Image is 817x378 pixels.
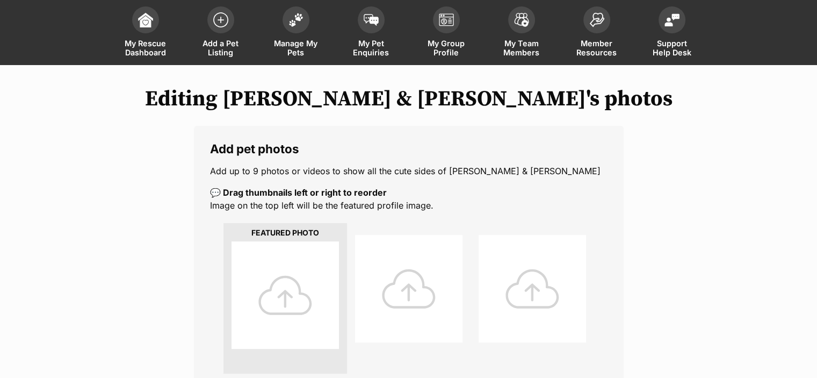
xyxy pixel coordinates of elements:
img: dashboard-icon-eb2f2d2d3e046f16d808141f083e7271f6b2e854fb5c12c21221c1fb7104beca.svg [138,12,153,27]
span: My Team Members [497,39,546,57]
span: My Pet Enquiries [347,39,395,57]
b: 💬 Drag thumbnails left or right to reorder [210,187,387,198]
img: help-desk-icon-fdf02630f3aa405de69fd3d07c3f3aa587a6932b1a1747fa1d2bba05be0121f9.svg [664,13,679,26]
span: Member Resources [573,39,621,57]
a: Add a Pet Listing [183,1,258,65]
img: team-members-icon-5396bd8760b3fe7c0b43da4ab00e1e3bb1a5d9ba89233759b79545d2d3fc5d0d.svg [514,13,529,27]
a: Support Help Desk [634,1,710,65]
span: My Group Profile [422,39,471,57]
img: manage-my-pets-icon-02211641906a0b7f246fdf0571729dbe1e7629f14944591b6c1af311fb30b64b.svg [288,13,303,27]
span: Add a Pet Listing [197,39,245,57]
p: Add up to 9 photos or videos to show all the cute sides of [PERSON_NAME] & [PERSON_NAME] [210,165,608,177]
span: My Rescue Dashboard [121,39,170,57]
legend: Add pet photos [210,142,608,156]
a: Member Resources [559,1,634,65]
a: My Rescue Dashboard [108,1,183,65]
span: Manage My Pets [272,39,320,57]
img: group-profile-icon-3fa3cf56718a62981997c0bc7e787c4b2cf8bcc04b72c1350f741eb67cf2f40e.svg [439,13,454,26]
img: member-resources-icon-8e73f808a243e03378d46382f2149f9095a855e16c252ad45f914b54edf8863c.svg [589,12,604,27]
a: My Group Profile [409,1,484,65]
p: Image on the top left will be the featured profile image. [210,186,608,212]
span: Support Help Desk [648,39,696,57]
a: Manage My Pets [258,1,334,65]
a: My Pet Enquiries [334,1,409,65]
img: add-pet-listing-icon-0afa8454b4691262ce3f59096e99ab1cd57d4a30225e0717b998d2c9b9846f56.svg [213,12,228,27]
img: pet-enquiries-icon-7e3ad2cf08bfb03b45e93fb7055b45f3efa6380592205ae92323e6603595dc1f.svg [364,14,379,26]
h1: Editing [PERSON_NAME] & [PERSON_NAME]'s photos [30,87,787,111]
a: My Team Members [484,1,559,65]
